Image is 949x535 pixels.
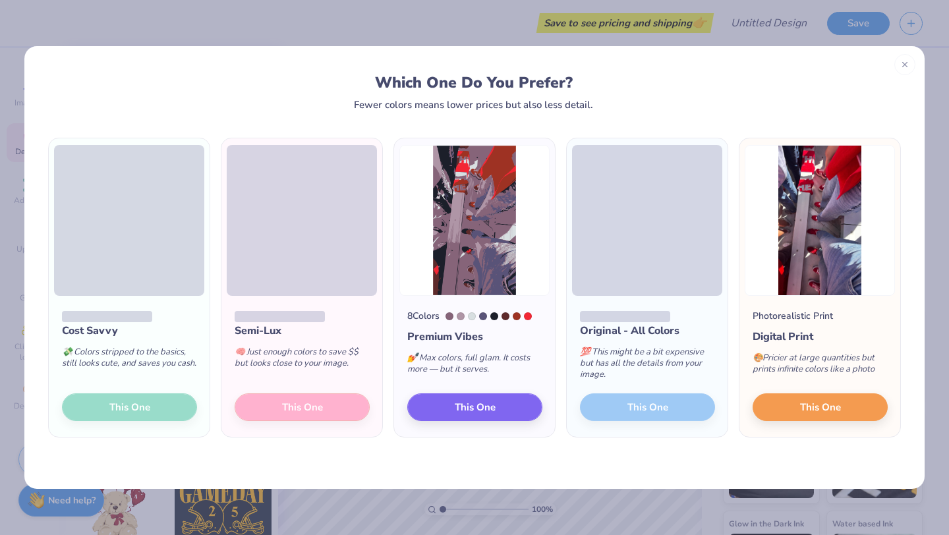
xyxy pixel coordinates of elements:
[61,74,888,92] div: Which One Do You Prefer?
[745,145,895,296] img: Photorealistic preview
[62,339,197,382] div: Colors stripped to the basics, still looks cute, and saves you cash.
[753,345,888,388] div: Pricier at large quantities but prints infinite colors like a photo
[468,312,476,320] div: 7541 C
[235,339,370,382] div: Just enough colors to save $$ but looks close to your image.
[479,312,487,320] div: 5275 C
[354,99,593,110] div: Fewer colors means lower prices but also less detail.
[490,312,498,320] div: 532 C
[455,400,496,415] span: This One
[407,345,542,388] div: Max colors, full glam. It costs more — but it serves.
[407,393,542,421] button: This One
[399,145,550,296] img: 8 color option
[753,393,888,421] button: This One
[235,346,245,358] span: 🧠
[800,400,841,415] span: This One
[580,339,715,393] div: This might be a bit expensive but has all the details from your image.
[753,329,888,345] div: Digital Print
[446,312,453,320] div: 5205 C
[580,346,590,358] span: 💯
[457,312,465,320] div: 5215 C
[580,323,715,339] div: Original - All Colors
[753,309,833,323] div: Photorealistic Print
[62,323,197,339] div: Cost Savvy
[753,352,763,364] span: 🎨
[235,323,370,339] div: Semi-Lux
[407,309,440,323] div: 8 Colors
[524,312,532,320] div: 1788 C
[407,329,542,345] div: Premium Vibes
[513,312,521,320] div: 484 C
[407,352,418,364] span: 💅
[502,312,509,320] div: 490 C
[62,346,72,358] span: 💸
